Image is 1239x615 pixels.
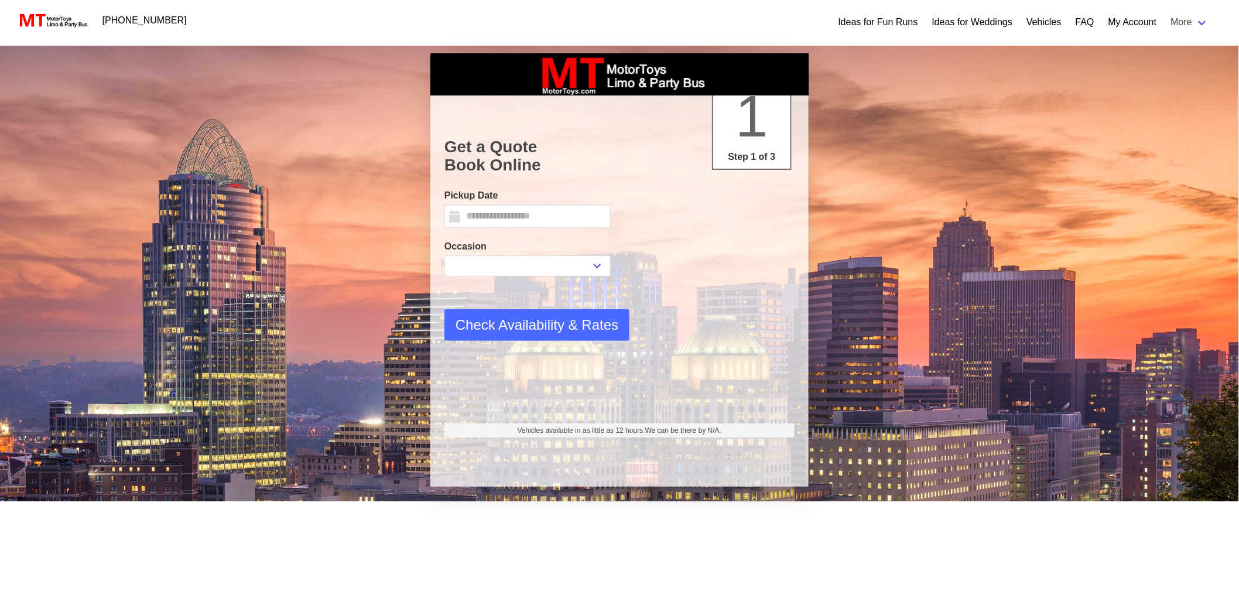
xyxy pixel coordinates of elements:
[456,315,618,336] span: Check Availability & Rates
[444,189,611,203] label: Pickup Date
[444,240,611,254] label: Occasion
[735,83,768,149] span: 1
[16,12,88,29] img: MotorToys Logo
[444,138,795,175] h1: Get a Quote Book Online
[518,425,722,436] span: Vehicles available in as little as 12 hours.
[932,15,1013,29] a: Ideas for Weddings
[838,15,918,29] a: Ideas for Fun Runs
[95,9,194,32] a: [PHONE_NUMBER]
[1108,15,1157,29] a: My Account
[532,53,707,95] img: box_logo_brand.jpeg
[444,309,629,341] button: Check Availability & Rates
[645,426,722,435] span: We can be there by N/A.
[1076,15,1094,29] a: FAQ
[718,150,786,164] p: Step 1 of 3
[1164,11,1216,34] a: More
[1026,15,1062,29] a: Vehicles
